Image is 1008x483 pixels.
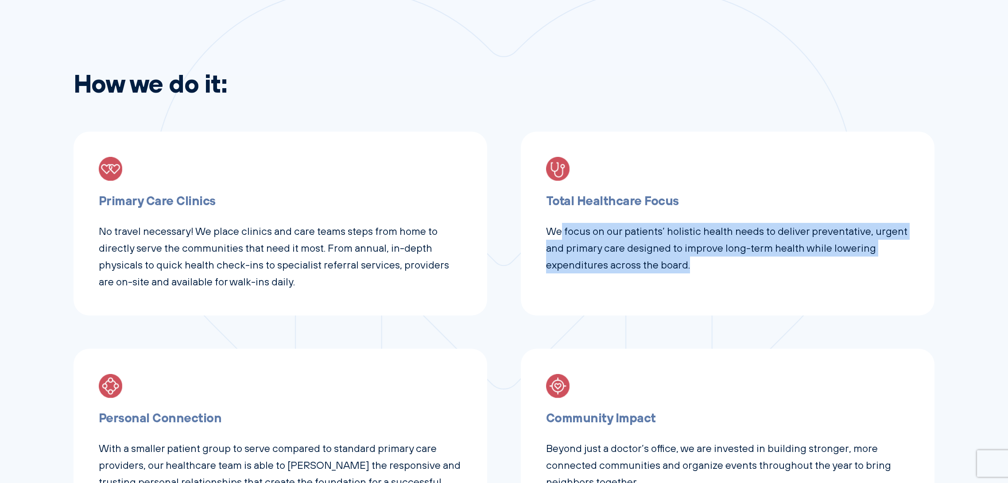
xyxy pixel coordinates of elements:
[99,223,462,290] p: No travel necessary! We place clinics and care teams steps from home to directly serve the commun...
[99,191,462,210] h3: Primary Care Clinics
[99,408,462,427] h3: Personal Connection
[546,223,909,273] p: We focus on our patients’ holistic health needs to deliver preventative, urgent and primary care ...
[546,408,909,427] h3: Community Impact
[74,68,934,98] h2: How we do it:
[546,191,909,210] h3: Total Healthcare Focus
